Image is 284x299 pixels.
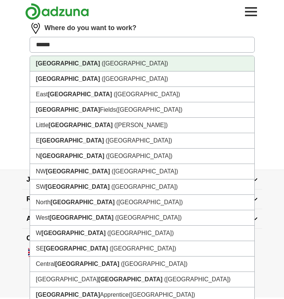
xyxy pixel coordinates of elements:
span: ([GEOGRAPHIC_DATA]) [102,76,168,82]
span: ([GEOGRAPHIC_DATA]) [110,245,176,252]
strong: [GEOGRAPHIC_DATA] [48,91,112,97]
img: Adzuna logo [25,3,89,20]
span: ([GEOGRAPHIC_DATA]) [121,261,188,267]
strong: [GEOGRAPHIC_DATA] [36,291,100,298]
button: Toggle main navigation menu [243,3,259,20]
span: ([GEOGRAPHIC_DATA]) [102,60,168,67]
span: ([GEOGRAPHIC_DATA]) [116,199,183,205]
strong: [GEOGRAPHIC_DATA] [45,184,110,190]
span: ([GEOGRAPHIC_DATA]) [116,106,182,113]
span: Jobseekers [27,175,64,185]
strong: [GEOGRAPHIC_DATA] [40,137,104,144]
li: North [30,195,254,210]
li: East [30,87,254,102]
strong: [GEOGRAPHIC_DATA] [44,245,108,252]
li: [GEOGRAPHIC_DATA] [30,272,254,287]
span: ([GEOGRAPHIC_DATA]) [112,168,178,175]
span: ([GEOGRAPHIC_DATA]) [111,184,178,190]
strong: [GEOGRAPHIC_DATA] [36,60,100,67]
strong: [GEOGRAPHIC_DATA] [98,276,162,282]
li: West [30,210,254,226]
span: ([PERSON_NAME]) [114,122,168,128]
span: Adzuna [27,214,51,224]
img: location.png [30,22,42,34]
span: ([GEOGRAPHIC_DATA]) [164,276,230,282]
strong: [GEOGRAPHIC_DATA] [40,153,104,159]
li: SW [30,179,254,195]
strong: [GEOGRAPHIC_DATA] [42,230,106,236]
img: toggle icon [252,217,258,220]
h4: Country selection [22,229,262,248]
img: toggle icon [252,178,258,181]
li: Fields [30,102,254,118]
span: Recruiters [27,194,60,204]
li: Central [30,257,254,272]
img: toggle icon [252,197,258,201]
strong: [GEOGRAPHIC_DATA] [36,106,100,113]
li: NW [30,164,254,179]
strong: [GEOGRAPHIC_DATA] [51,199,115,205]
span: ([GEOGRAPHIC_DATA]) [106,153,172,159]
li: Little [30,118,254,133]
span: ([GEOGRAPHIC_DATA]) [129,291,195,298]
li: SE [30,241,254,257]
img: UK flag [28,248,40,257]
li: E [30,133,254,149]
label: Where do you want to work? [45,23,137,33]
strong: [GEOGRAPHIC_DATA] [48,122,113,128]
span: ([GEOGRAPHIC_DATA]) [107,230,174,236]
span: ([GEOGRAPHIC_DATA]) [114,91,180,97]
span: ([GEOGRAPHIC_DATA]) [106,137,172,144]
strong: [GEOGRAPHIC_DATA] [36,76,100,82]
strong: [GEOGRAPHIC_DATA] [46,168,110,175]
strong: [GEOGRAPHIC_DATA] [55,261,119,267]
span: ([GEOGRAPHIC_DATA]) [115,214,182,221]
strong: [GEOGRAPHIC_DATA] [50,214,114,221]
li: N [30,149,254,164]
li: W [30,226,254,241]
